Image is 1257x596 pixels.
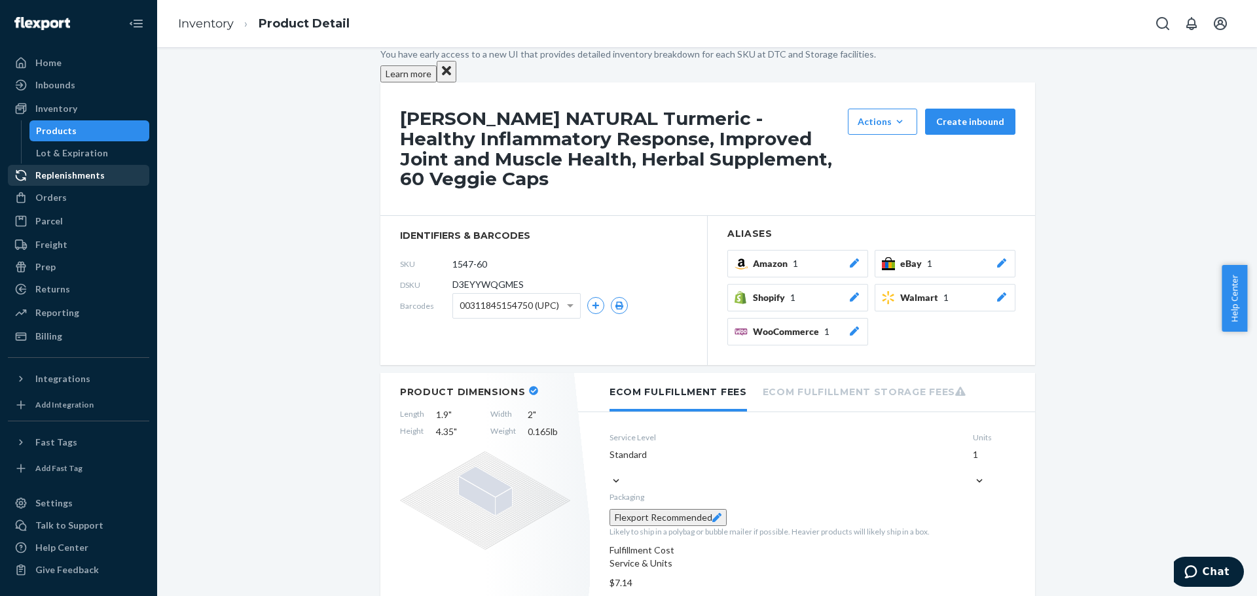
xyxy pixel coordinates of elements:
[123,10,149,37] button: Close Navigation
[1150,10,1176,37] button: Open Search Box
[1178,10,1205,37] button: Open notifications
[973,448,1015,461] div: 1
[610,491,1015,502] p: Packaging
[1174,557,1244,589] iframe: Opens a widget where you can chat to one of our agents
[452,278,524,291] span: D3EYYWQGMES
[35,56,62,69] div: Home
[400,300,452,311] span: Barcodes
[8,368,149,389] button: Integrations
[790,291,795,304] span: 1
[8,75,149,96] a: Inbounds
[400,229,687,242] span: identifiers & barcodes
[900,257,927,270] span: eBay
[8,211,149,232] a: Parcel
[35,79,75,92] div: Inbounds
[610,526,1015,537] p: Likely to ship in a polybag or bubble mailer if possible. Heavier products will likely ship in a ...
[35,215,63,228] div: Parcel
[925,109,1015,135] button: Create inbound
[168,5,360,43] ol: breadcrumbs
[8,458,149,479] a: Add Fast Tag
[875,250,1015,277] button: eBay1
[8,234,149,255] a: Freight
[610,448,962,461] div: Standard
[875,284,1015,311] button: Walmart1
[454,426,457,437] span: "
[35,283,70,296] div: Returns
[8,559,149,580] button: Give Feedback
[8,432,149,453] button: Fast Tags
[610,557,1015,570] p: Service & Units
[8,515,149,536] button: Talk to Support
[35,541,88,554] div: Help Center
[727,284,868,311] button: Shopify1
[943,291,949,304] span: 1
[35,563,99,576] div: Give Feedback
[727,229,1015,239] h2: Aliases
[35,169,105,182] div: Replenishments
[35,463,82,474] div: Add Fast Tag
[610,461,611,474] input: Standard
[400,109,841,189] h1: [PERSON_NAME] NATURAL Turmeric - Healthy Inflammatory Response, Improved Joint and Muscle Health,...
[35,330,62,343] div: Billing
[610,432,962,443] label: Service Level
[858,115,907,128] div: Actions
[29,120,150,141] a: Products
[973,461,974,474] input: 1
[436,425,479,438] span: 4.35
[448,409,452,420] span: "
[400,258,452,270] span: SKU
[8,98,149,119] a: Inventory
[8,493,149,514] a: Settings
[36,124,77,137] div: Products
[8,256,149,277] a: Prep
[763,373,966,409] li: Ecom Fulfillment Storage Fees
[400,279,452,290] span: DSKU
[35,191,67,204] div: Orders
[1207,10,1233,37] button: Open account menu
[900,291,943,304] span: Walmart
[35,497,73,510] div: Settings
[973,432,1015,443] label: Units
[35,399,94,410] div: Add Integration
[610,544,1015,557] div: Fulfillment Cost
[380,48,1034,61] p: You have early access to a new UI that provides detailed inventory breakdown for each SKU at DTC ...
[753,291,790,304] span: Shopify
[1222,265,1247,332] button: Help Center
[824,325,829,338] span: 1
[400,386,526,398] h2: Product Dimensions
[8,302,149,323] a: Reporting
[793,257,798,270] span: 1
[727,250,868,277] button: Amazon1
[29,143,150,164] a: Lot & Expiration
[528,425,570,438] span: 0.165 lb
[460,294,559,317] span: 00311845154750 (UPC)
[35,260,56,273] div: Prep
[8,187,149,208] a: Orders
[8,52,149,73] a: Home
[8,537,149,558] a: Help Center
[8,165,149,186] a: Replenishments
[380,65,437,82] button: Learn more
[490,408,516,421] span: Width
[36,147,108,160] div: Lot & Expiration
[8,279,149,300] a: Returns
[8,394,149,415] a: Add Integration
[490,425,516,438] span: Weight
[400,425,424,438] span: Height
[753,257,793,270] span: Amazon
[259,16,350,31] a: Product Detail
[14,17,70,30] img: Flexport logo
[437,61,456,82] button: Close
[35,306,79,319] div: Reporting
[35,519,103,532] div: Talk to Support
[178,16,234,31] a: Inventory
[610,576,1015,589] p: $7.14
[927,257,932,270] span: 1
[35,436,77,449] div: Fast Tags
[610,509,727,526] button: Flexport Recommended
[848,109,917,135] button: Actions
[35,238,67,251] div: Freight
[528,408,570,421] span: 2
